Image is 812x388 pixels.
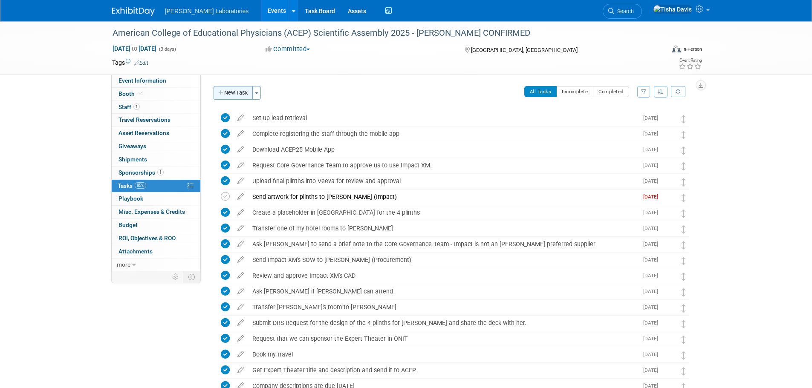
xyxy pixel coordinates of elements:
[643,257,662,263] span: [DATE]
[118,90,144,97] span: Booth
[112,167,200,179] a: Sponsorships1
[662,129,673,140] img: Tisha Davis
[248,347,638,362] div: Book my travel
[165,8,249,14] span: [PERSON_NAME] Laboratories
[643,194,662,200] span: [DATE]
[643,115,662,121] span: [DATE]
[112,75,200,87] a: Event Information
[643,304,662,310] span: [DATE]
[248,316,638,330] div: Submit DRS Request for the design of the 4 plinths for [PERSON_NAME] and share the deck with her.
[662,318,673,329] img: Tisha Davis
[682,147,686,155] i: Move task
[682,241,686,249] i: Move task
[682,273,686,281] i: Move task
[248,331,638,346] div: Request that we can sponsor the Expert Theater in ONIT
[233,193,248,201] a: edit
[662,271,673,282] img: Tisha Davis
[682,367,686,375] i: Move task
[682,46,702,52] div: In-Person
[671,86,685,97] a: Refresh
[643,288,662,294] span: [DATE]
[248,190,638,204] div: Send artwork for plinths to [PERSON_NAME] (Impact)
[118,248,153,255] span: Attachments
[682,288,686,296] i: Move task
[603,4,642,19] a: Search
[248,142,638,157] div: Download ACEP25 Mobile App
[233,224,248,232] a: edit
[248,221,638,236] div: Transfer one of my hotel rooms to [PERSON_NAME]
[233,366,248,374] a: edit
[662,192,673,203] img: Tisha Davis
[118,116,170,123] span: Travel Reservations
[233,319,248,327] a: edit
[233,335,248,342] a: edit
[593,86,629,97] button: Completed
[118,156,147,163] span: Shipments
[168,271,183,282] td: Personalize Event Tab Strip
[112,114,200,126] a: Travel Reservations
[233,256,248,264] a: edit
[682,210,686,218] i: Move task
[248,300,638,314] div: Transfer [PERSON_NAME]'s room to [PERSON_NAME]
[118,235,176,241] span: ROI, Objectives & ROO
[139,91,143,96] i: Booth reservation complete
[471,47,578,53] span: [GEOGRAPHIC_DATA], [GEOGRAPHIC_DATA]
[248,126,638,141] div: Complete registering the staff through the mobile app
[524,86,557,97] button: All Tasks
[248,237,638,251] div: Ask [PERSON_NAME] to send a brief note to the Core Governance Team - Impact is not an [PERSON_NAM...
[614,8,634,14] span: Search
[643,210,662,216] span: [DATE]
[653,5,692,14] img: Tisha Davis
[118,169,164,176] span: Sponsorships
[233,177,248,185] a: edit
[112,88,200,101] a: Booth
[134,60,148,66] a: Edit
[183,271,200,282] td: Toggle Event Tabs
[643,147,662,152] span: [DATE]
[248,363,638,377] div: Get Expert Theater title and description and send it to ACEP.
[682,131,686,139] i: Move task
[662,224,673,235] img: Tisha Davis
[248,253,638,267] div: Send Impact XM's SOW to [PERSON_NAME] (Procurement)
[643,131,662,137] span: [DATE]
[112,101,200,114] a: Staff1
[233,161,248,169] a: edit
[248,268,638,283] div: Review and approve Impact XM's CAD
[662,161,673,172] img: Tisha Davis
[682,194,686,202] i: Move task
[679,58,702,63] div: Event Rating
[158,46,176,52] span: (3 days)
[662,365,673,377] img: Tisha Davis
[682,351,686,359] i: Move task
[682,336,686,344] i: Move task
[662,145,673,156] img: Tisha Davis
[118,208,185,215] span: Misc. Expenses & Credits
[112,206,200,218] a: Misc. Expenses & Credits
[118,221,138,228] span: Budget
[112,259,200,271] a: more
[643,320,662,326] span: [DATE]
[662,208,673,219] img: Tisha Davis
[248,174,638,188] div: Upload final plinths into Veeva for review and approval
[112,232,200,245] a: ROI, Objectives & ROO
[112,7,155,16] img: ExhibitDay
[233,146,248,153] a: edit
[112,58,148,67] td: Tags
[662,255,673,266] img: Tisha Davis
[248,284,638,299] div: Ask [PERSON_NAME] if [PERSON_NAME] can attend
[662,302,673,313] img: Tisha Davis
[643,273,662,279] span: [DATE]
[682,225,686,233] i: Move task
[643,162,662,168] span: [DATE]
[662,176,673,187] img: Tisha Davis
[112,245,200,258] a: Attachments
[112,180,200,193] a: Tasks85%
[662,239,673,250] img: Tisha Davis
[643,367,662,373] span: [DATE]
[682,178,686,186] i: Move task
[662,113,673,124] img: Tisha Davis
[682,257,686,265] i: Move task
[112,45,157,52] span: [DATE] [DATE]
[682,304,686,312] i: Move task
[662,334,673,345] img: Tisha Davis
